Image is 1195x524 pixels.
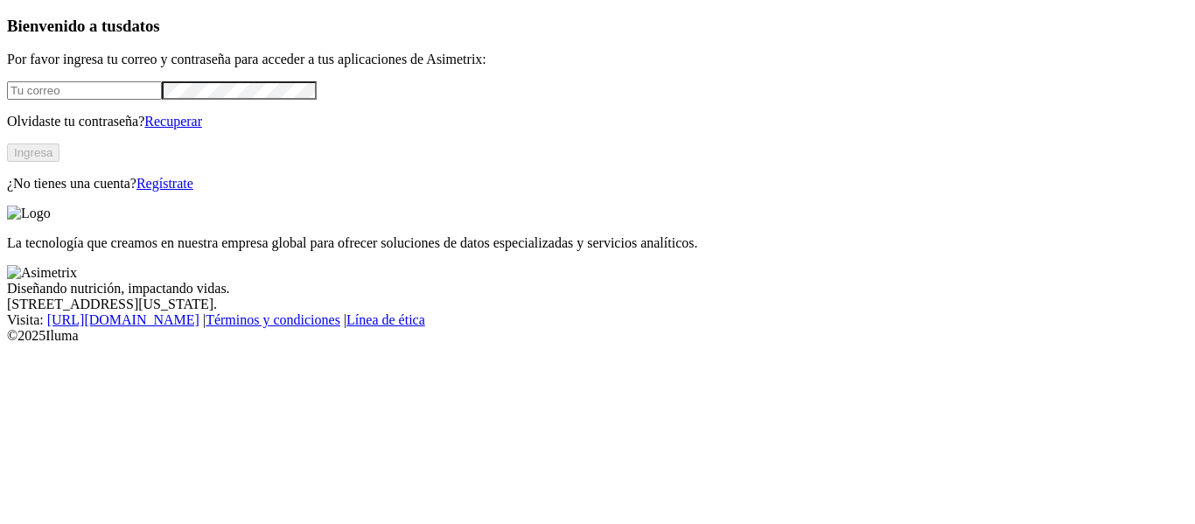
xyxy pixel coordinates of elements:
span: datos [122,17,160,35]
div: Diseñando nutrición, impactando vidas. [7,281,1188,297]
p: ¿No tienes una cuenta? [7,176,1188,192]
img: Logo [7,206,51,221]
a: Regístrate [136,176,193,191]
div: © 2025 Iluma [7,328,1188,344]
p: Por favor ingresa tu correo y contraseña para acceder a tus aplicaciones de Asimetrix: [7,52,1188,67]
button: Ingresa [7,143,59,162]
p: Olvidaste tu contraseña? [7,114,1188,129]
p: La tecnología que creamos en nuestra empresa global para ofrecer soluciones de datos especializad... [7,235,1188,251]
a: Línea de ética [346,312,425,327]
div: Visita : | | [7,312,1188,328]
a: Recuperar [144,114,202,129]
a: [URL][DOMAIN_NAME] [47,312,199,327]
h3: Bienvenido a tus [7,17,1188,36]
input: Tu correo [7,81,162,100]
a: Términos y condiciones [206,312,340,327]
img: Asimetrix [7,265,77,281]
div: [STREET_ADDRESS][US_STATE]. [7,297,1188,312]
